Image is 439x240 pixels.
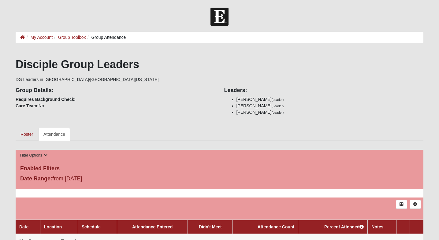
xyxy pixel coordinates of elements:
[16,128,38,141] a: Roster
[20,175,52,183] label: Date Range:
[236,109,424,116] li: [PERSON_NAME]
[272,104,284,108] small: (Leader)
[236,96,424,103] li: [PERSON_NAME]
[324,224,364,229] a: Percent Attended
[258,224,295,229] a: Attendance Count
[18,152,50,159] button: Filter Options
[19,224,28,229] a: Date
[31,35,53,40] a: My Account
[410,200,421,209] a: Alt+N
[16,175,151,184] div: from [DATE]
[272,98,284,102] small: (Leader)
[371,224,383,229] a: Notes
[396,200,407,209] a: Export to Excel
[11,83,220,109] div: No
[224,87,424,94] h4: Leaders:
[199,224,222,229] a: Didn't Meet
[39,128,70,141] a: Attendance
[16,87,215,94] h4: Group Details:
[16,97,76,102] strong: Requires Background Check:
[272,111,284,114] small: (Leader)
[210,8,229,26] img: Church of Eleven22 Logo
[86,34,126,41] li: Group Attendance
[20,165,419,172] h4: Enabled Filters
[16,58,423,141] div: DG Leaders in [GEOGRAPHIC_DATA]/[GEOGRAPHIC_DATA][US_STATE]
[236,103,424,109] li: [PERSON_NAME]
[58,35,86,40] a: Group Toolbox
[16,103,39,108] strong: Care Team:
[82,224,101,229] a: Schedule
[16,58,423,71] h1: Disciple Group Leaders
[132,224,173,229] a: Attendance Entered
[44,224,62,229] a: Location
